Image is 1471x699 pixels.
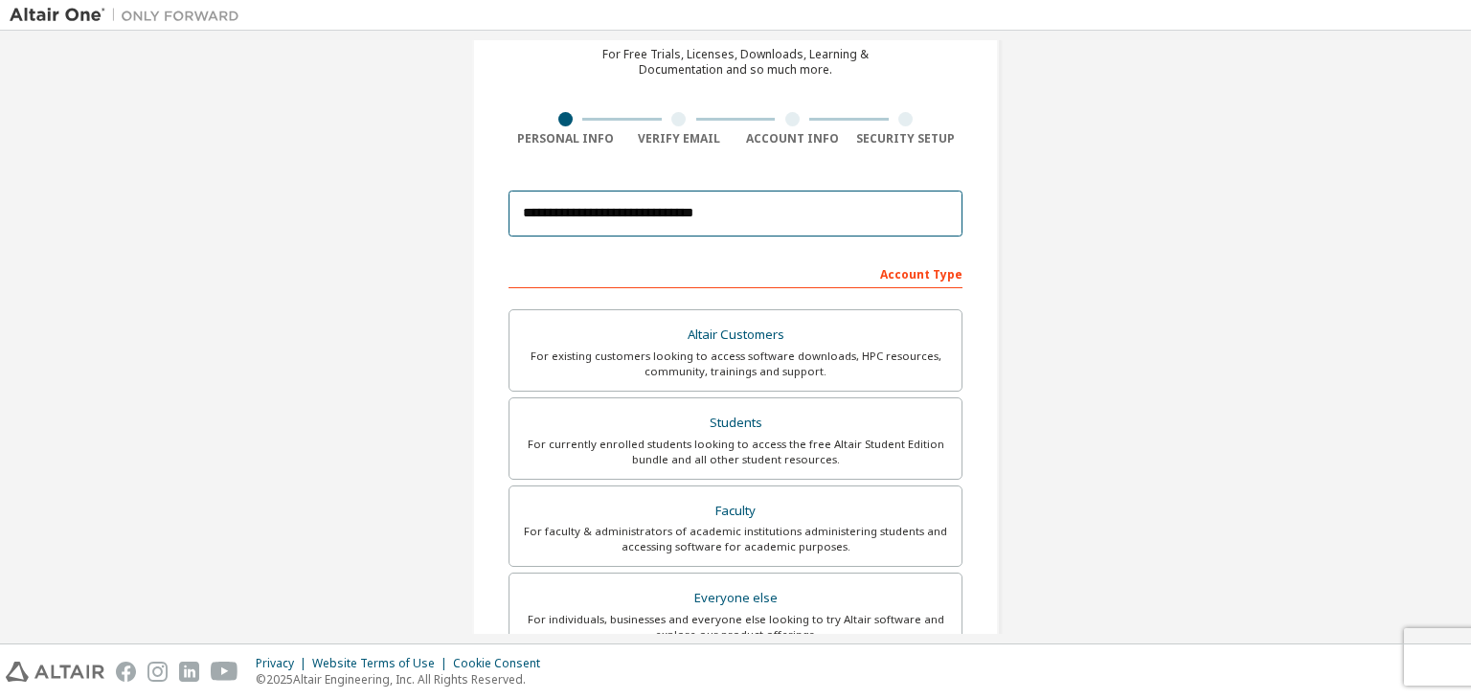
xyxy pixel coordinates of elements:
[509,258,962,288] div: Account Type
[735,131,849,147] div: Account Info
[849,131,963,147] div: Security Setup
[10,6,249,25] img: Altair One
[116,662,136,682] img: facebook.svg
[521,437,950,467] div: For currently enrolled students looking to access the free Altair Student Edition bundle and all ...
[6,662,104,682] img: altair_logo.svg
[312,656,453,671] div: Website Terms of Use
[453,656,552,671] div: Cookie Consent
[602,47,869,78] div: For Free Trials, Licenses, Downloads, Learning & Documentation and so much more.
[211,662,238,682] img: youtube.svg
[521,349,950,379] div: For existing customers looking to access software downloads, HPC resources, community, trainings ...
[521,585,950,612] div: Everyone else
[521,498,950,525] div: Faculty
[521,322,950,349] div: Altair Customers
[256,671,552,688] p: © 2025 Altair Engineering, Inc. All Rights Reserved.
[179,662,199,682] img: linkedin.svg
[521,612,950,643] div: For individuals, businesses and everyone else looking to try Altair software and explore our prod...
[521,524,950,554] div: For faculty & administrators of academic institutions administering students and accessing softwa...
[521,410,950,437] div: Students
[147,662,168,682] img: instagram.svg
[622,131,736,147] div: Verify Email
[256,656,312,671] div: Privacy
[509,131,622,147] div: Personal Info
